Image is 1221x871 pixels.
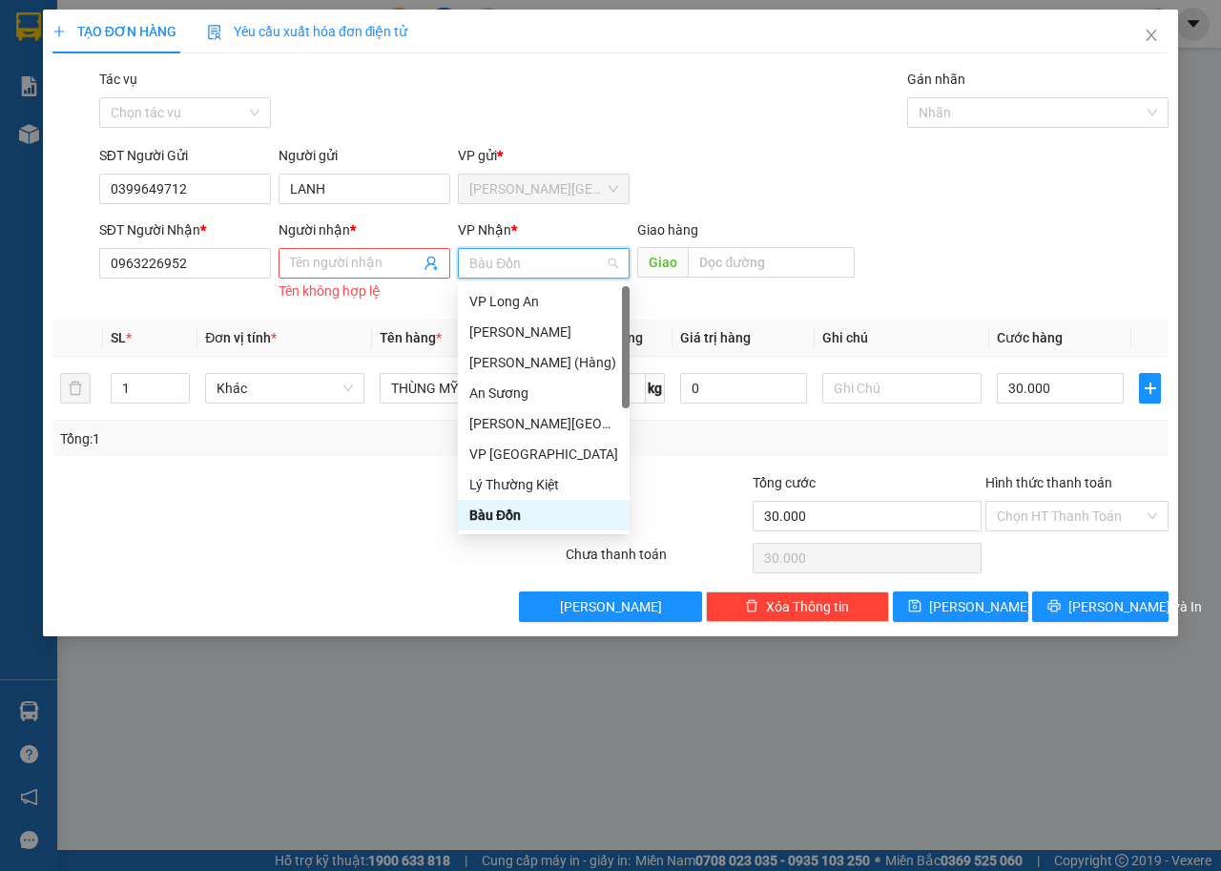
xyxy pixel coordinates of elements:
div: Dương Minh Châu [458,408,630,439]
th: Ghi chú [815,320,989,357]
div: [PERSON_NAME] (Hàng) [469,352,618,373]
div: Mỹ Hương [458,317,630,347]
button: plus [1139,373,1161,404]
span: Xóa Thông tin [766,596,849,617]
input: Ghi Chú [822,373,982,404]
span: Cước hàng [997,330,1063,345]
div: VP gửi [458,145,630,166]
button: printer[PERSON_NAME] và In [1032,591,1169,622]
div: An Sương [458,378,630,408]
div: VP Tân Bình [458,439,630,469]
span: VP Nhận [458,222,511,238]
div: [PERSON_NAME] [469,321,618,342]
input: VD: Bàn, Ghế [380,373,539,404]
div: Người gửi [279,145,450,166]
button: save[PERSON_NAME] [893,591,1029,622]
span: Bàu Đồn [469,249,618,278]
input: 0 [680,373,807,404]
span: Yêu cầu xuất hóa đơn điện tử [207,24,408,39]
span: Đơn vị tính [205,330,277,345]
span: [PERSON_NAME] và In [1068,596,1202,617]
div: VP Long An [458,286,630,317]
input: Dọc đường [688,247,854,278]
span: plus [1140,381,1160,396]
span: save [908,599,921,614]
span: Giao [637,247,688,278]
span: kg [646,373,665,404]
span: [PERSON_NAME] [929,596,1031,617]
div: Mỹ Hương (Hàng) [458,347,630,378]
button: deleteXóa Thông tin [706,591,889,622]
span: [PERSON_NAME] [560,596,662,617]
button: Close [1125,10,1178,63]
label: Gán nhãn [907,72,965,87]
div: An Sương [469,383,618,404]
span: user-add [424,256,439,271]
span: printer [1047,599,1061,614]
div: Người nhận [279,219,450,240]
button: [PERSON_NAME] [519,591,702,622]
div: Lý Thường Kiệt [469,474,618,495]
div: Lý Thường Kiệt [458,469,630,500]
span: Tên hàng [380,330,442,345]
span: close [1144,28,1159,43]
label: Hình thức thanh toán [985,475,1112,490]
div: SĐT Người Gửi [99,145,271,166]
span: Dương Minh Châu [469,175,618,203]
span: delete [745,599,758,614]
button: delete [60,373,91,404]
span: Khác [217,374,353,403]
div: Chưa thanh toán [564,544,751,577]
div: VP [GEOGRAPHIC_DATA] [469,444,618,465]
div: Bàu Đồn [458,500,630,530]
span: plus [52,25,66,38]
div: [PERSON_NAME][GEOGRAPHIC_DATA] [469,413,618,434]
label: Tác vụ [99,72,137,87]
div: SĐT Người Nhận [99,219,271,240]
span: TẠO ĐƠN HÀNG [52,24,176,39]
div: Tổng: 1 [60,428,473,449]
span: Tổng cước [753,475,816,490]
span: SL [111,330,126,345]
img: icon [207,25,222,40]
div: Tên không hợp lệ [279,280,450,302]
div: Bàu Đồn [469,505,618,526]
span: Giao hàng [637,222,698,238]
div: VP Long An [469,291,618,312]
span: Giá trị hàng [680,330,751,345]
